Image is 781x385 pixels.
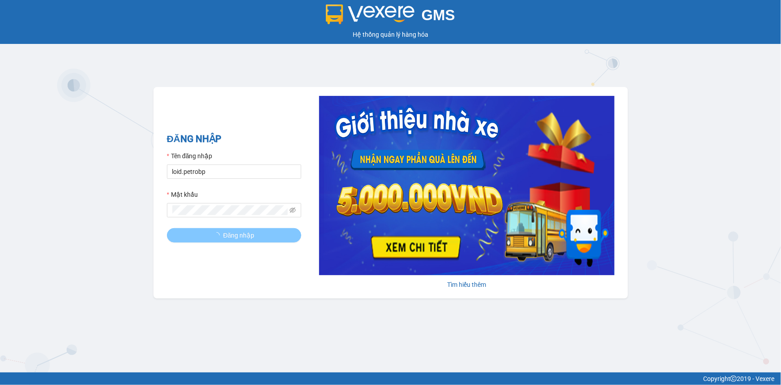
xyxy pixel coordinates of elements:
[167,164,301,179] input: Tên đăng nhập
[167,132,301,147] h2: ĐĂNG NHẬP
[290,207,296,213] span: eye-invisible
[319,96,615,275] img: banner-0
[223,230,255,240] span: Đăng nhập
[7,374,774,384] div: Copyright 2019 - Vexere
[172,205,288,215] input: Mật khẩu
[167,151,213,161] label: Tên đăng nhập
[326,13,455,21] a: GMS
[213,232,223,238] span: loading
[326,4,414,24] img: logo 2
[730,376,737,382] span: copyright
[422,7,455,23] span: GMS
[167,190,198,199] label: Mật khẩu
[2,30,779,39] div: Hệ thống quản lý hàng hóa
[319,280,615,290] div: Tìm hiểu thêm
[167,228,301,242] button: Đăng nhập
